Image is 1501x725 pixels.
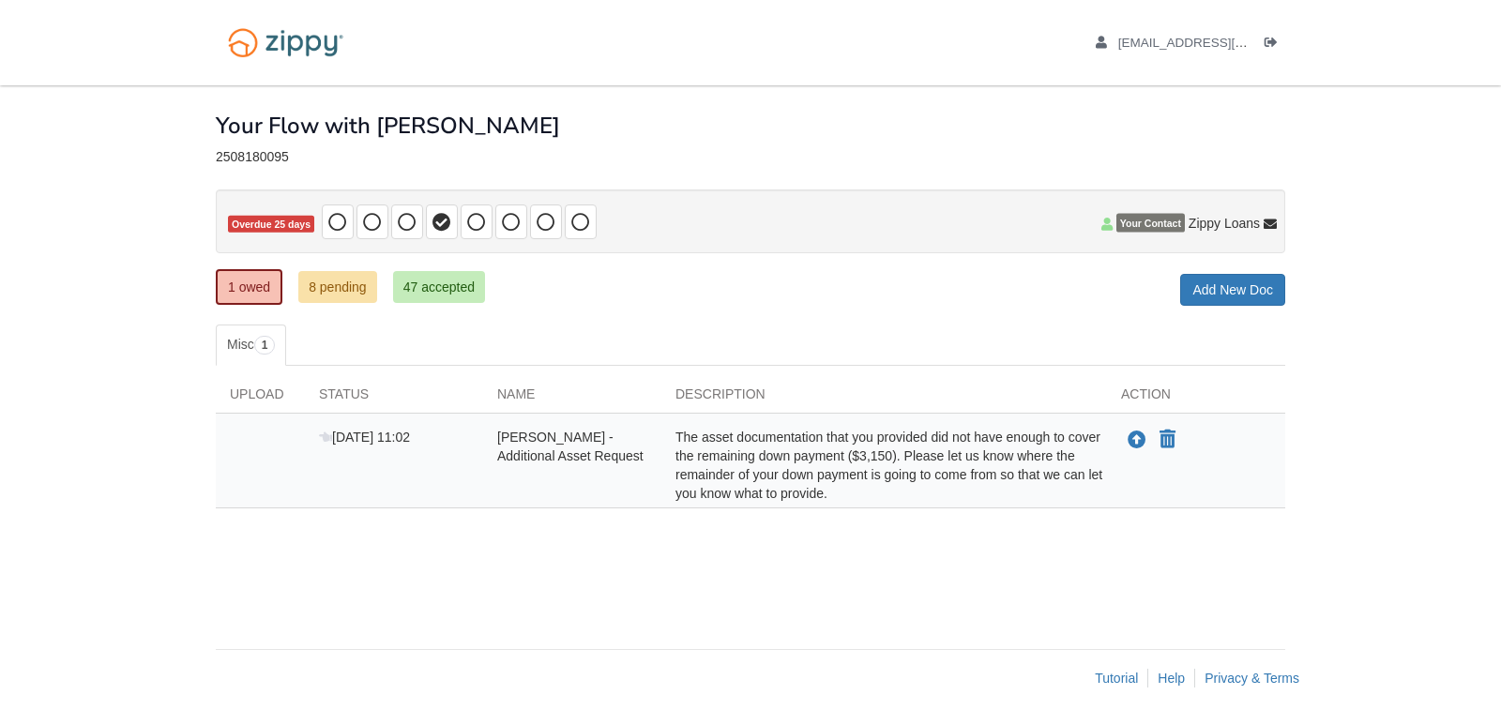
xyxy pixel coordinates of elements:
button: Upload Edward Olivares Lopez - Additional Asset Request [1126,428,1148,452]
a: Privacy & Terms [1205,671,1299,686]
div: Action [1107,385,1285,413]
div: The asset documentation that you provided did not have enough to cover the remaining down payment... [661,428,1107,503]
div: Name [483,385,661,413]
a: 1 owed [216,269,282,305]
a: edit profile [1096,36,1333,54]
a: Add New Doc [1180,274,1285,306]
a: Tutorial [1095,671,1138,686]
span: [DATE] 11:02 [319,430,410,445]
span: Zippy Loans [1189,214,1260,233]
a: 8 pending [298,271,377,303]
span: 1 [254,336,276,355]
h1: Your Flow with [PERSON_NAME] [216,113,560,138]
div: 2508180095 [216,149,1285,165]
span: Your Contact [1116,214,1185,233]
span: Overdue 25 days [228,216,314,234]
a: Help [1158,671,1185,686]
div: Description [661,385,1107,413]
a: Misc [216,325,286,366]
button: Declare Edward Olivares Lopez - Additional Asset Request not applicable [1158,429,1177,451]
span: adominguez6804@gmail.com [1118,36,1333,50]
span: [PERSON_NAME] - Additional Asset Request [497,430,644,463]
div: Upload [216,385,305,413]
a: 47 accepted [393,271,485,303]
img: Logo [216,19,356,67]
div: Status [305,385,483,413]
a: Log out [1265,36,1285,54]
